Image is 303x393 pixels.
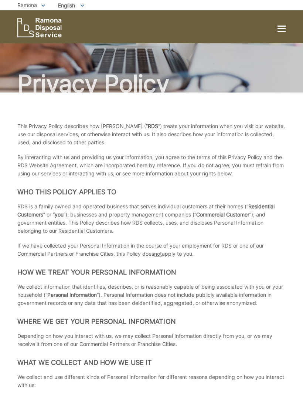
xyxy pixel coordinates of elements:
[17,359,286,367] h2: What we collect and how we use it
[17,153,286,178] p: By interacting with us and providing us your information, you agree to the terms of this Privacy ...
[47,292,97,298] strong: Personal Information
[196,211,249,218] strong: Commercial Customer
[17,332,286,348] p: Depending on how you interact with us, we may collect Personal Information directly from you, or ...
[17,2,37,8] span: Ramona
[17,242,286,258] p: If we have collected your Personal Information in the course of your employment for RDS or one of...
[17,202,286,235] p: RDS is a family owned and operated business that serves individual customers at their homes (“ ” ...
[17,283,286,307] p: We collect information that identifies, describes, or is reasonably capable of being associated w...
[17,18,62,37] a: EDCD logo. Return to the homepage.
[17,122,286,147] p: This Privacy Policy describes how [PERSON_NAME] (“ “) treats your information when you visit our ...
[17,318,286,326] h2: Where we get your Personal Information
[17,373,286,389] p: We collect and use different kinds of Personal Information for different reasons depending on how...
[154,251,162,257] span: not
[17,72,286,95] h1: Privacy Policy
[55,211,64,218] strong: you
[17,188,286,196] h2: Who This Policy Applies To
[17,268,286,276] h2: How We Treat Your Personal Information
[148,123,158,129] strong: RDS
